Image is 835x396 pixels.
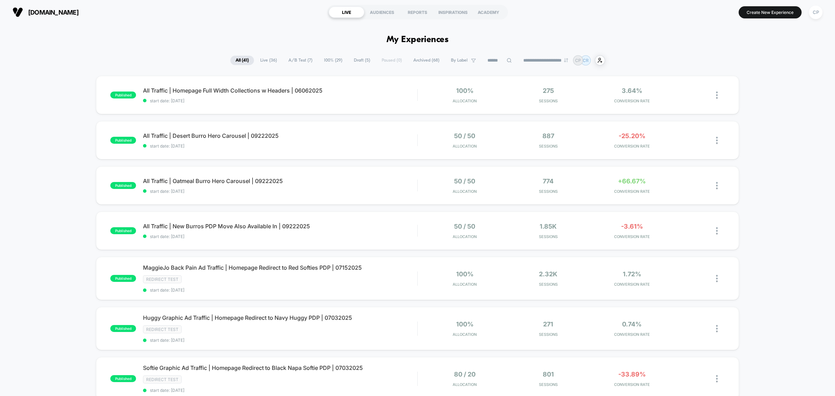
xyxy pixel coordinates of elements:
span: published [110,137,136,144]
span: Softie Graphic Ad Traffic | Homepage Redirect to Black Napa Softie PDP | 07032025 [143,364,417,371]
span: CONVERSION RATE [592,234,672,239]
span: published [110,182,136,189]
span: CONVERSION RATE [592,98,672,103]
span: 80 / 20 [454,371,476,378]
span: Sessions [508,234,588,239]
span: Allocation [453,189,477,194]
span: -33.89% [618,371,646,378]
span: +66.67% [618,177,646,185]
span: 50 / 50 [454,132,475,140]
span: Allocation [453,98,477,103]
span: 100% ( 29 ) [319,56,348,65]
span: Sessions [508,98,588,103]
span: [DOMAIN_NAME] [28,9,79,16]
span: Sessions [508,332,588,337]
span: CONVERSION RATE [592,382,672,387]
span: 271 [543,320,553,328]
span: 1.85k [540,223,557,230]
span: Draft ( 5 ) [349,56,375,65]
span: All Traffic | Desert Burro Hero Carousel | 09222025 [143,132,417,139]
span: start date: [DATE] [143,234,417,239]
span: MaggieJo Back Pain Ad Traffic | Homepage Redirect to Red Softies PDP | 07152025 [143,264,417,271]
span: 100% [456,87,474,94]
div: AUDIENCES [364,7,400,18]
span: 801 [543,371,554,378]
span: Allocation [453,382,477,387]
span: Redirect Test [143,375,182,383]
span: start date: [DATE] [143,287,417,293]
span: Huggy Graphic Ad Traffic | Homepage Redirect to Navy Huggy PDP | 07032025 [143,314,417,321]
span: 100% [456,270,474,278]
div: LIVE [329,7,364,18]
span: published [110,275,136,282]
span: Redirect Test [143,275,182,283]
span: CONVERSION RATE [592,332,672,337]
img: close [716,137,718,144]
span: All ( 41 ) [230,56,254,65]
div: ACADEMY [471,7,506,18]
span: Archived ( 68 ) [408,56,445,65]
span: 887 [542,132,554,140]
span: -25.20% [619,132,645,140]
button: [DOMAIN_NAME] [10,7,81,18]
span: Allocation [453,234,477,239]
span: start date: [DATE] [143,338,417,343]
span: CONVERSION RATE [592,282,672,287]
span: start date: [DATE] [143,143,417,149]
span: Allocation [453,332,477,337]
img: close [716,92,718,99]
span: published [110,227,136,234]
button: CP [807,5,825,19]
img: close [716,325,718,332]
span: 275 [543,87,554,94]
span: start date: [DATE] [143,98,417,103]
div: INSPIRATIONS [435,7,471,18]
span: All Traffic | Homepage Full Width Collections w Headers | 06062025 [143,87,417,94]
span: start date: [DATE] [143,388,417,393]
span: 3.64% [622,87,642,94]
span: Sessions [508,282,588,287]
img: close [716,275,718,282]
span: By Label [451,58,468,63]
span: start date: [DATE] [143,189,417,194]
img: Visually logo [13,7,23,17]
span: -3.61% [621,223,643,230]
span: Sessions [508,189,588,194]
span: Live ( 36 ) [255,56,282,65]
span: Redirect Test [143,325,182,333]
span: All Traffic | Oatmeal Burro Hero Carousel | 09222025 [143,177,417,184]
img: end [564,58,568,62]
span: Allocation [453,282,477,287]
button: Create New Experience [739,6,802,18]
span: 774 [543,177,554,185]
img: close [716,227,718,235]
div: CP [809,6,822,19]
div: REPORTS [400,7,435,18]
span: published [110,375,136,382]
img: close [716,182,718,189]
span: Allocation [453,144,477,149]
span: 2.32k [539,270,557,278]
span: published [110,325,136,332]
p: CP [575,58,581,63]
span: Sessions [508,382,588,387]
span: 1.72% [623,270,641,278]
span: 0.74% [622,320,642,328]
span: CONVERSION RATE [592,189,672,194]
span: 50 / 50 [454,223,475,230]
h1: My Experiences [387,35,449,45]
span: 100% [456,320,474,328]
span: Sessions [508,144,588,149]
img: close [716,375,718,382]
span: 50 / 50 [454,177,475,185]
span: A/B Test ( 7 ) [283,56,318,65]
span: published [110,92,136,98]
p: CR [583,58,589,63]
span: CONVERSION RATE [592,144,672,149]
span: All Traffic | New Burros PDP Move Also Available In | 09222025 [143,223,417,230]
